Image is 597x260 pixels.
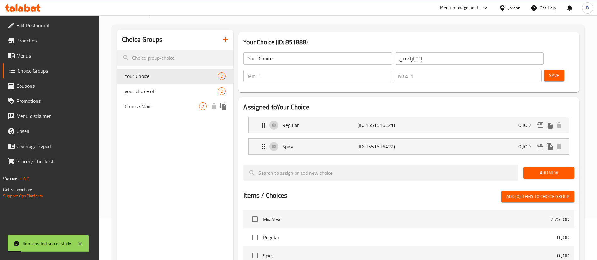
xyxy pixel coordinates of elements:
button: edit [536,142,545,151]
span: Add New [528,169,569,177]
p: 0 JOD [557,234,569,241]
a: Coverage Report [3,139,100,154]
div: Your Choice2 [117,69,233,84]
span: Version: [3,175,19,183]
a: Grocery Checklist [3,154,100,169]
span: Menus [16,52,95,59]
div: your choice of2 [117,84,233,99]
span: Save [549,72,559,80]
div: Choices [218,87,226,95]
span: 2 [218,88,225,94]
li: Expand [243,114,574,136]
span: your choice of [125,87,218,95]
p: 0 JOD [557,252,569,259]
span: Coverage Report [16,142,95,150]
button: delete [209,102,219,111]
button: duplicate [219,102,228,111]
span: Upsell [16,127,95,135]
a: Coupons [3,78,100,93]
button: duplicate [545,142,555,151]
div: Item created successfully [23,240,71,247]
span: Branches [16,37,95,44]
span: 2 [199,103,206,109]
p: Min: [248,72,256,80]
span: Coupons [16,82,95,90]
div: Choices [199,102,207,110]
a: Upsell [3,124,100,139]
p: (ID: 1551516421) [358,121,408,129]
a: Menus [3,48,100,63]
button: delete [555,120,564,130]
div: Choose Main2deleteduplicate [117,99,233,114]
button: delete [555,142,564,151]
input: search [117,50,233,66]
a: Promotions [3,93,100,108]
button: edit [536,120,545,130]
div: Jordan [508,4,521,11]
span: Select choice [248,213,262,226]
span: Add (0) items to choice group [506,193,569,201]
span: Mix Meal [263,215,550,223]
p: 7.75 JOD [550,215,569,223]
a: Menu disclaimer [3,108,100,124]
span: Choice Groups [18,67,95,75]
a: Support.OpsPlatform [3,192,43,200]
p: Regular [282,121,357,129]
input: search [243,165,518,181]
div: Expand [249,117,569,133]
h2: Assigned to Your Choice [243,102,574,112]
h2: Choice Groups [122,35,162,44]
a: Choice Groups [3,63,100,78]
span: Promotions [16,97,95,105]
span: Select choice [248,231,262,244]
span: Regular [263,234,557,241]
button: Add New [523,167,574,179]
span: Choose Main [125,102,199,110]
p: 0 JOD [518,121,536,129]
span: Get support on: [3,185,32,194]
li: Expand [243,136,574,157]
span: Grocery Checklist [16,158,95,165]
p: 0 JOD [518,143,536,150]
div: Expand [249,139,569,154]
span: 1.0.0 [20,175,29,183]
a: Edit Restaurant [3,18,100,33]
div: Choices [218,72,226,80]
button: duplicate [545,120,555,130]
h3: Your Choice (ID: 851888) [243,37,574,47]
a: Branches [3,33,100,48]
span: 2 [218,73,225,79]
button: Add (0) items to choice group [501,191,574,202]
div: Menu-management [440,4,479,12]
span: Edit Restaurant [16,22,95,29]
span: B [586,4,589,11]
span: Your Choice [125,72,218,80]
span: Menu disclaimer [16,112,95,120]
button: Save [544,70,564,81]
p: Max: [398,72,408,80]
p: (ID: 1551516422) [358,143,408,150]
h2: Items / Choices [243,191,287,200]
span: Spicy [263,252,557,259]
p: Spicy [282,143,357,150]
